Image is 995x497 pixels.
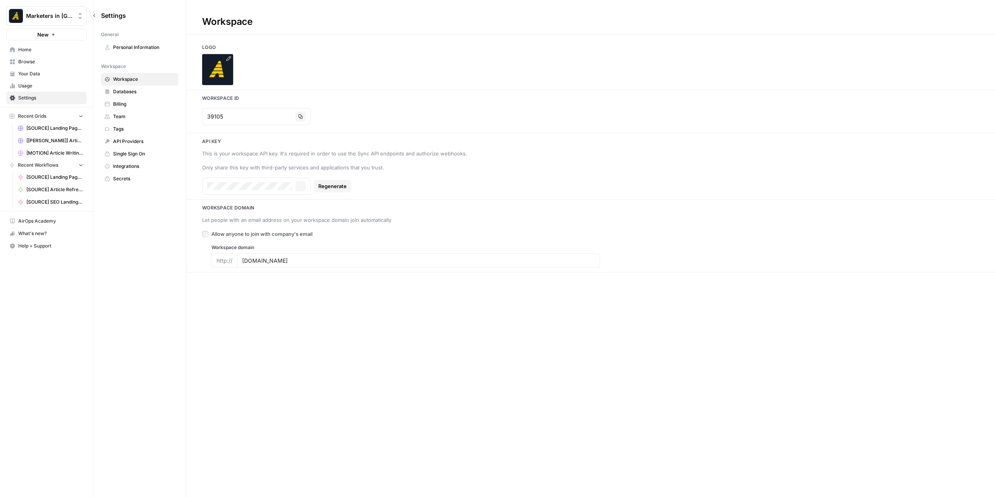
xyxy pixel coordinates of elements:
span: [SOURCE] Landing Page Brief Grid [26,125,83,132]
span: Regenerate [318,182,347,190]
a: Your Data [6,68,87,80]
span: Browse [18,58,83,65]
a: Secrets [101,173,178,185]
a: Single Sign On [101,148,178,160]
span: [SOURCE] SEO Landing Page Content Brief [26,199,83,206]
span: New [37,31,49,38]
a: [SOURCE] Article Refresh Writing [14,183,87,196]
span: Allow anyone to join with company's email [211,230,312,238]
a: Team [101,110,178,123]
span: Workspace [113,76,175,83]
a: Workspace [101,73,178,85]
a: Billing [101,98,178,110]
span: Workspace [101,63,126,70]
h3: Workspace Id [187,95,995,102]
h3: Api key [187,138,995,145]
span: Tags [113,126,175,133]
span: [SOURCE] Landing Page Writing [26,174,83,181]
span: Settings [101,11,126,20]
a: [SOURCE] SEO Landing Page Content Brief [14,196,87,208]
div: http:// [211,253,237,267]
a: Databases [101,85,178,98]
span: Team [113,113,175,120]
label: Workspace domain [211,244,600,251]
button: New [6,29,87,40]
span: Billing [113,101,175,108]
a: Personal Information [101,41,178,54]
span: Single Sign On [113,150,175,157]
span: [MOTION] Article Writing-Transcript-Driven Article Grid [26,150,83,157]
img: Company Logo [202,54,233,85]
a: [MOTION] Article Writing-Transcript-Driven Article Grid [14,147,87,159]
input: Allow anyone to join with company's email [202,231,208,237]
span: Databases [113,88,175,95]
div: Workspace [187,16,268,28]
a: [SOURCE] Landing Page Writing [14,171,87,183]
a: Usage [6,80,87,92]
span: [SOURCE] Article Refresh Writing [26,186,83,193]
span: Usage [18,82,83,89]
div: What's new? [7,228,86,239]
a: Integrations [101,160,178,173]
span: API Providers [113,138,175,145]
span: Settings [18,94,83,101]
a: AirOps Academy [6,215,87,227]
a: Settings [6,92,87,104]
a: API Providers [101,135,178,148]
button: Regenerate [314,180,351,192]
span: General [101,31,119,38]
a: Home [6,44,87,56]
span: Marketers in [GEOGRAPHIC_DATA] [26,12,73,20]
span: Secrets [113,175,175,182]
div: Only share this key with third-party services and applications that you trust. [202,164,591,171]
h3: Workspace Domain [187,204,995,211]
button: Help + Support [6,240,87,252]
span: Recent Workflows [18,162,58,169]
span: AirOps Academy [18,218,83,225]
button: What's new? [6,227,87,240]
button: Recent Workflows [6,159,87,171]
a: Tags [101,123,178,135]
div: This is your workspace API key. It's required in order to use the Sync API endpoints and authoriz... [202,150,591,157]
button: Workspace: Marketers in Demand [6,6,87,26]
span: Integrations [113,163,175,170]
span: Personal Information [113,44,175,51]
button: Recent Grids [6,110,87,122]
a: Browse [6,56,87,68]
span: Recent Grids [18,113,46,120]
span: Home [18,46,83,53]
span: Help + Support [18,242,83,249]
div: Let people with an email address on your workspace domain join automatically [202,216,591,224]
img: Marketers in Demand Logo [9,9,23,23]
a: [SOURCE] Landing Page Brief Grid [14,122,87,134]
span: [[PERSON_NAME]] Article Writing - Keyword-Driven Articles Grid [26,137,83,144]
span: Your Data [18,70,83,77]
a: [[PERSON_NAME]] Article Writing - Keyword-Driven Articles Grid [14,134,87,147]
h3: Logo [187,44,995,51]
